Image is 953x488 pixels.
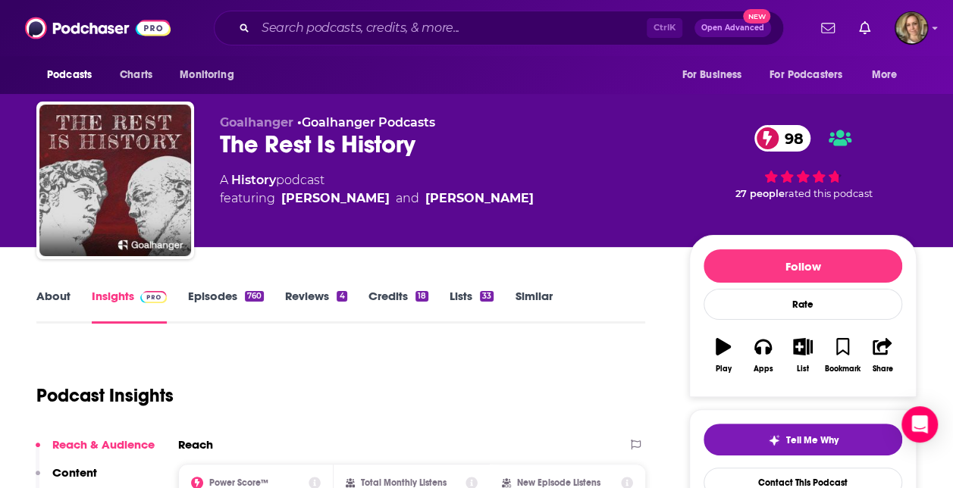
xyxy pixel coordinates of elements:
a: Charts [110,61,161,89]
button: open menu [169,61,253,89]
button: Share [863,328,902,383]
a: Reviews4 [285,289,346,324]
h2: New Episode Listens [517,477,600,488]
span: rated this podcast [785,188,873,199]
button: tell me why sparkleTell Me Why [704,424,902,455]
a: InsightsPodchaser Pro [92,289,167,324]
button: Reach & Audience [36,437,155,465]
button: Show profile menu [895,11,928,45]
a: Show notifications dropdown [815,15,841,41]
span: Goalhanger [220,115,293,130]
div: Apps [754,364,773,374]
span: New [743,9,770,23]
span: and [396,189,419,208]
button: Bookmark [823,328,862,383]
input: Search podcasts, credits, & more... [255,16,647,40]
a: About [36,289,71,324]
span: Open Advanced [701,24,764,32]
button: open menu [760,61,864,89]
button: Open AdvancedNew [694,19,771,37]
a: Credits18 [368,289,428,324]
div: Bookmark [825,364,861,374]
div: A podcast [220,171,534,208]
div: 4 [337,291,346,302]
a: Goalhanger Podcasts [302,115,435,130]
span: Ctrl K [647,18,682,38]
button: List [783,328,823,383]
div: 98 27 peoplerated this podcast [689,115,917,209]
a: History [231,173,276,187]
div: List [797,364,809,374]
a: Similar [515,289,552,324]
a: Lists33 [450,289,494,324]
span: For Podcasters [770,64,842,86]
div: Share [872,364,892,374]
span: 98 [770,125,811,152]
span: Podcasts [47,64,92,86]
p: Reach & Audience [52,437,155,452]
button: Apps [743,328,782,383]
img: Podchaser - Follow, Share and Rate Podcasts [25,14,171,42]
span: More [872,64,898,86]
span: Tell Me Why [786,434,839,446]
span: featuring [220,189,534,208]
img: tell me why sparkle [768,434,780,446]
a: Tom Holland [425,189,534,208]
div: Rate [704,289,902,320]
div: 33 [480,291,494,302]
p: Content [52,465,97,480]
h1: Podcast Insights [36,384,174,407]
img: The Rest Is History [39,105,191,256]
span: Monitoring [180,64,234,86]
span: Logged in as Lauren.Russo [895,11,928,45]
button: open menu [36,61,111,89]
span: • [297,115,435,130]
span: Charts [120,64,152,86]
img: User Profile [895,11,928,45]
h2: Total Monthly Listens [361,477,447,488]
a: Episodes760 [188,289,264,324]
h2: Reach [178,437,213,452]
div: 760 [245,291,264,302]
button: Play [704,328,743,383]
button: Follow [704,249,902,283]
a: Dominic Sandbrook [281,189,390,208]
img: Podchaser Pro [140,291,167,303]
a: Show notifications dropdown [853,15,876,41]
button: open menu [861,61,917,89]
h2: Power Score™ [209,477,268,488]
span: 27 people [735,188,785,199]
span: For Business [682,64,741,86]
div: Play [716,364,732,374]
div: Search podcasts, credits, & more... [214,11,784,45]
div: Open Intercom Messenger [901,406,938,443]
div: 18 [415,291,428,302]
a: 98 [754,125,811,152]
button: open menu [671,61,760,89]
